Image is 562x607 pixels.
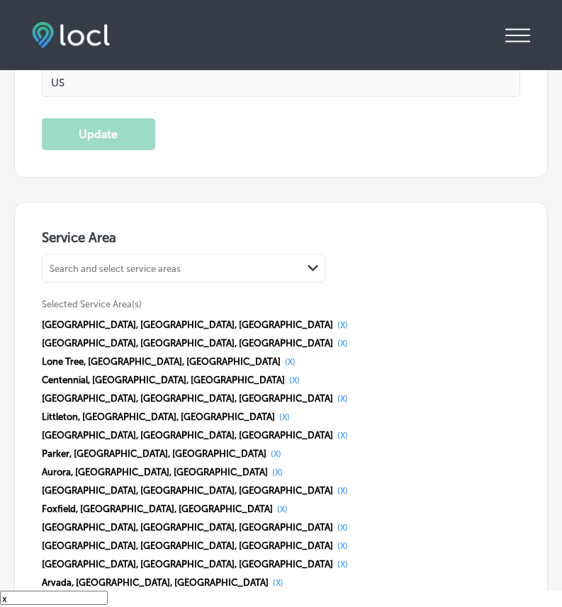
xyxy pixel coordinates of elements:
span: [GEOGRAPHIC_DATA], [GEOGRAPHIC_DATA], [GEOGRAPHIC_DATA] [42,522,333,533]
button: (X) [333,540,352,552]
button: (X) [333,485,352,497]
button: (X) [333,393,352,404]
img: fda3e92497d09a02dc62c9cd864e3231.png [32,22,110,48]
span: Centennial, [GEOGRAPHIC_DATA], [GEOGRAPHIC_DATA] [42,375,285,385]
button: (X) [285,375,304,386]
button: (X) [333,319,352,331]
button: (X) [273,504,292,515]
span: [GEOGRAPHIC_DATA], [GEOGRAPHIC_DATA], [GEOGRAPHIC_DATA] [42,540,333,551]
button: (X) [333,430,352,441]
span: Lone Tree, [GEOGRAPHIC_DATA], [GEOGRAPHIC_DATA] [42,356,281,367]
button: Update [42,118,155,150]
button: (X) [333,559,352,570]
span: Foxfield, [GEOGRAPHIC_DATA], [GEOGRAPHIC_DATA] [42,504,273,514]
div: Search and select service areas [50,263,181,273]
button: (X) [269,577,288,589]
span: Parker, [GEOGRAPHIC_DATA], [GEOGRAPHIC_DATA] [42,448,266,459]
span: [GEOGRAPHIC_DATA], [GEOGRAPHIC_DATA], [GEOGRAPHIC_DATA] [42,430,333,441]
button: (X) [333,338,352,349]
input: Country [42,69,521,97]
button: (X) [333,522,352,533]
span: [GEOGRAPHIC_DATA], [GEOGRAPHIC_DATA], [GEOGRAPHIC_DATA] [42,485,333,496]
button: (X) [268,467,287,478]
span: [GEOGRAPHIC_DATA], [GEOGRAPHIC_DATA], [GEOGRAPHIC_DATA] [42,393,333,404]
button: (X) [275,412,294,423]
span: [GEOGRAPHIC_DATA], [GEOGRAPHIC_DATA], [GEOGRAPHIC_DATA] [42,338,333,348]
span: Arvada, [GEOGRAPHIC_DATA], [GEOGRAPHIC_DATA] [42,577,269,588]
h3: Service Area [42,229,521,251]
span: [GEOGRAPHIC_DATA], [GEOGRAPHIC_DATA], [GEOGRAPHIC_DATA] [42,559,333,569]
span: Littleton, [GEOGRAPHIC_DATA], [GEOGRAPHIC_DATA] [42,412,275,422]
span: Aurora, [GEOGRAPHIC_DATA], [GEOGRAPHIC_DATA] [42,467,268,477]
button: (X) [281,356,300,368]
button: (X) [266,448,286,460]
span: Selected Service Area(s) [42,299,142,310]
span: [GEOGRAPHIC_DATA], [GEOGRAPHIC_DATA], [GEOGRAPHIC_DATA] [42,319,333,330]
